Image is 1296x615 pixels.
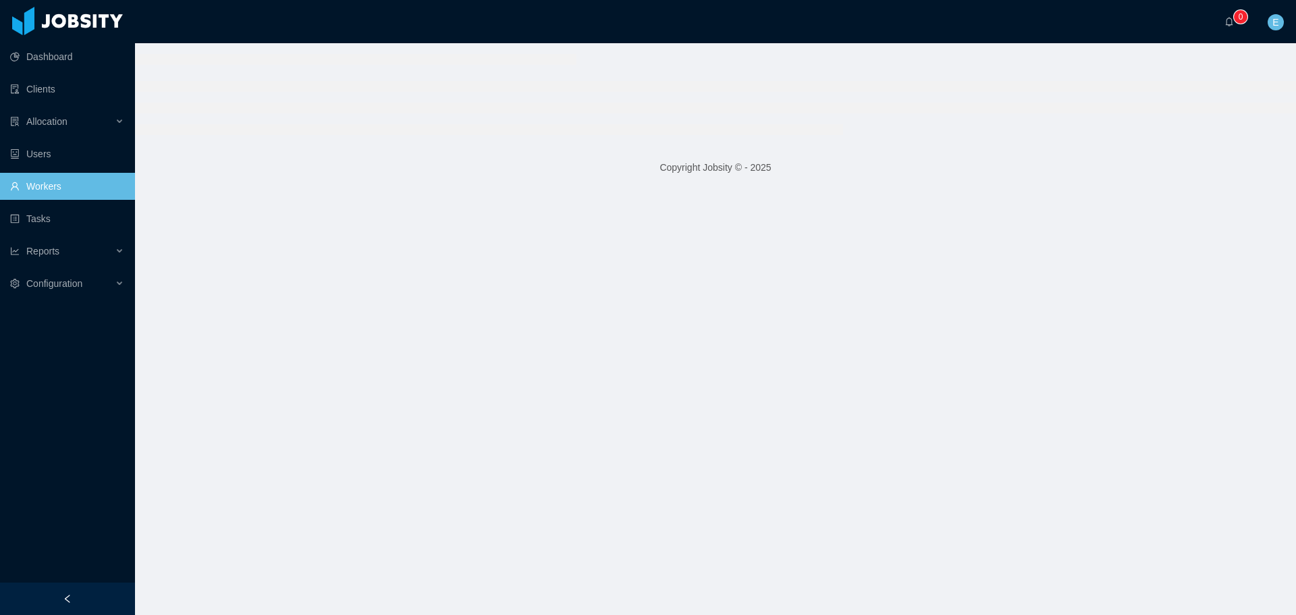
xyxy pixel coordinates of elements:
a: icon: pie-chartDashboard [10,43,124,70]
a: icon: auditClients [10,76,124,103]
i: icon: line-chart [10,246,20,256]
i: icon: bell [1224,17,1234,26]
span: Allocation [26,116,67,127]
a: icon: profileTasks [10,205,124,232]
span: E [1272,14,1278,30]
a: icon: robotUsers [10,140,124,167]
footer: Copyright Jobsity © - 2025 [135,144,1296,191]
i: icon: solution [10,117,20,126]
span: Reports [26,246,59,257]
sup: 0 [1234,10,1247,24]
span: Configuration [26,278,82,289]
i: icon: setting [10,279,20,288]
a: icon: userWorkers [10,173,124,200]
